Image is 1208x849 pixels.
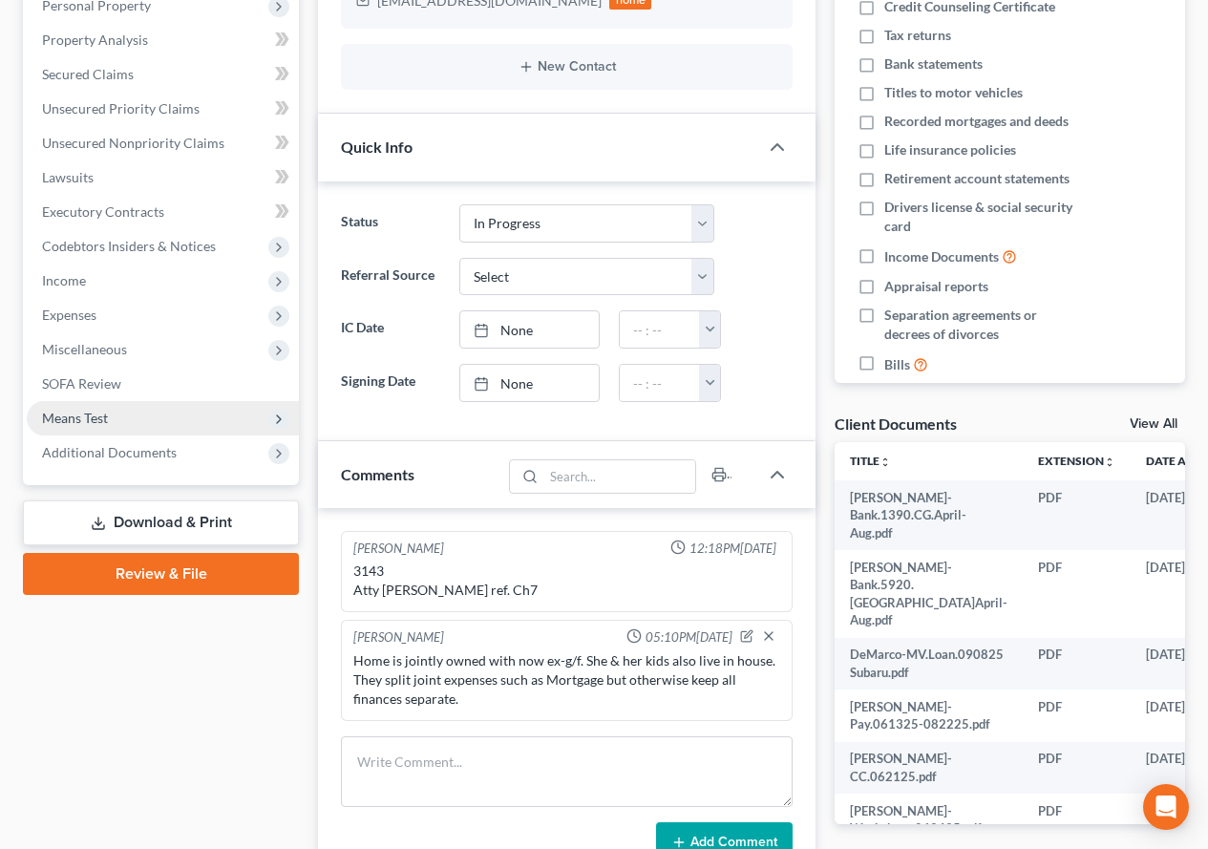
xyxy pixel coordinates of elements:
[27,92,299,126] a: Unsecured Priority Claims
[1130,417,1177,431] a: View All
[646,628,732,647] span: 05:10PM[DATE]
[1038,454,1115,468] a: Extensionunfold_more
[42,203,164,220] span: Executory Contracts
[42,341,127,357] span: Miscellaneous
[1023,794,1131,846] td: PDF
[884,306,1081,344] span: Separation agreements or decrees of divorces
[620,311,700,348] input: -- : --
[27,367,299,401] a: SOFA Review
[42,307,96,323] span: Expenses
[27,23,299,57] a: Property Analysis
[1023,480,1131,550] td: PDF
[1023,638,1131,690] td: PDF
[42,169,94,185] span: Lawsuits
[1104,456,1115,468] i: unfold_more
[835,550,1023,638] td: [PERSON_NAME]-Bank.5920.[GEOGRAPHIC_DATA]April-Aug.pdf
[884,355,910,374] span: Bills
[42,100,200,117] span: Unsecured Priority Claims
[27,126,299,160] a: Unsecured Nonpriority Claims
[460,365,600,401] a: None
[42,66,134,82] span: Secured Claims
[880,456,891,468] i: unfold_more
[884,112,1069,131] span: Recorded mortgages and deeds
[23,553,299,595] a: Review & File
[884,198,1081,236] span: Drivers license & social security card
[331,364,449,402] label: Signing Date
[331,258,449,296] label: Referral Source
[331,310,449,349] label: IC Date
[341,465,414,483] span: Comments
[835,480,1023,550] td: [PERSON_NAME]-Bank.1390.CG.April-Aug.pdf
[42,410,108,426] span: Means Test
[42,444,177,460] span: Additional Documents
[1023,742,1131,795] td: PDF
[1143,784,1189,830] div: Open Intercom Messenger
[341,138,413,156] span: Quick Info
[353,651,780,709] div: Home is jointly owned with now ex-g/f. She & her kids also live in house. They split joint expens...
[27,160,299,195] a: Lawsuits
[353,540,444,558] div: [PERSON_NAME]
[835,690,1023,742] td: [PERSON_NAME]-Pay.061325-082225.pdf
[620,365,700,401] input: -- : --
[884,83,1023,102] span: Titles to motor vehicles
[835,742,1023,795] td: [PERSON_NAME]-CC.062125.pdf
[850,454,891,468] a: Titleunfold_more
[884,247,999,266] span: Income Documents
[356,59,777,74] button: New Contact
[42,238,216,254] span: Codebtors Insiders & Notices
[42,135,224,151] span: Unsecured Nonpriority Claims
[884,169,1070,188] span: Retirement account statements
[460,311,600,348] a: None
[42,375,121,392] span: SOFA Review
[884,277,988,296] span: Appraisal reports
[835,414,957,434] div: Client Documents
[1023,690,1131,742] td: PDF
[835,638,1023,690] td: DeMarco-MV.Loan.090825 Subaru.pdf
[689,540,776,558] span: 12:18PM[DATE]
[884,26,951,45] span: Tax returns
[544,460,696,493] input: Search...
[1023,550,1131,638] td: PDF
[884,140,1016,159] span: Life insurance policies
[353,562,780,600] div: 3143 Atty [PERSON_NAME] ref. Ch7
[27,195,299,229] a: Executory Contracts
[23,500,299,545] a: Download & Print
[884,54,983,74] span: Bank statements
[42,272,86,288] span: Income
[27,57,299,92] a: Secured Claims
[331,204,449,243] label: Status
[42,32,148,48] span: Property Analysis
[835,794,1023,846] td: [PERSON_NAME]-Worksheet.062425.pdf
[353,628,444,647] div: [PERSON_NAME]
